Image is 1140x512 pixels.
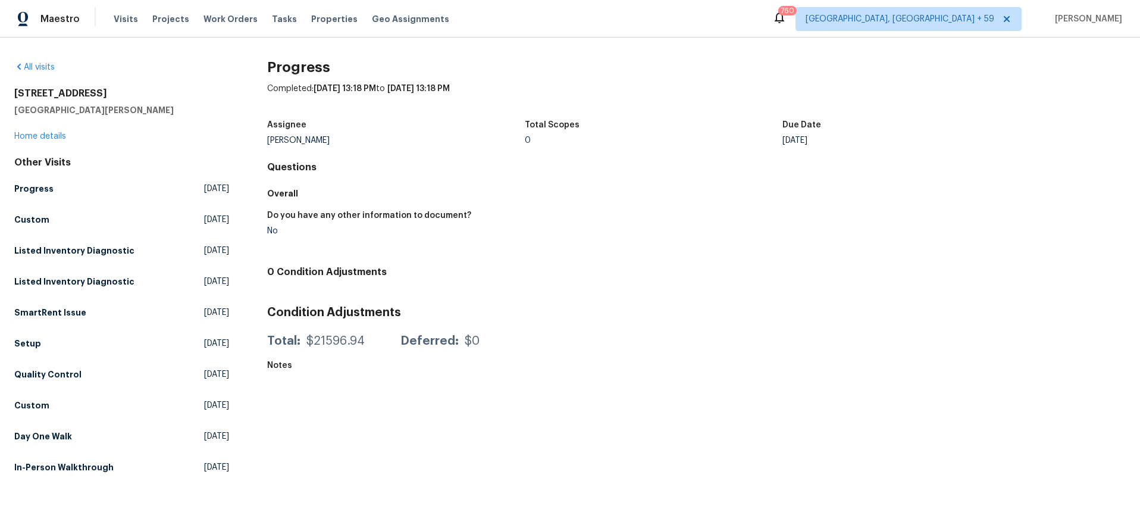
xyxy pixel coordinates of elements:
[14,214,49,226] h5: Custom
[203,13,258,25] span: Work Orders
[14,307,86,319] h5: SmartRent Issue
[14,104,229,116] h5: [GEOGRAPHIC_DATA][PERSON_NAME]
[14,399,49,411] h5: Custom
[14,271,229,292] a: Listed Inventory Diagnostic[DATE]
[114,13,138,25] span: Visits
[14,178,229,199] a: Progress[DATE]
[14,63,55,71] a: All visits
[14,132,66,141] a: Home details
[400,335,459,347] div: Deferred:
[14,461,114,473] h5: In-Person Walkthrough
[204,461,229,473] span: [DATE]
[267,361,292,370] h5: Notes
[267,335,300,347] div: Total:
[40,13,80,25] span: Maestro
[14,364,229,385] a: Quality Control[DATE]
[204,245,229,257] span: [DATE]
[14,338,41,349] h5: Setup
[267,307,1126,319] h3: Condition Adjustments
[782,136,1040,145] div: [DATE]
[204,399,229,411] span: [DATE]
[14,395,229,416] a: Custom[DATE]
[267,136,525,145] div: [PERSON_NAME]
[204,183,229,195] span: [DATE]
[1050,13,1122,25] span: [PERSON_NAME]
[372,13,449,25] span: Geo Assignments
[14,430,72,442] h5: Day One Walk
[306,335,365,347] div: $21596.94
[14,457,229,478] a: In-Person Walkthrough[DATE]
[14,157,229,168] div: Other Visits
[314,85,376,93] span: [DATE] 13:18 PM
[267,83,1126,114] div: Completed: to
[14,240,229,261] a: Listed Inventory Diagnostic[DATE]
[267,211,471,220] h5: Do you have any other information to document?
[204,307,229,319] span: [DATE]
[14,245,134,257] h5: Listed Inventory Diagnostic
[204,338,229,349] span: [DATE]
[525,136,782,145] div: 0
[267,266,1126,278] h4: 0 Condition Adjustments
[272,15,297,23] span: Tasks
[267,121,306,129] h5: Assignee
[204,276,229,288] span: [DATE]
[267,61,1126,73] h2: Progress
[204,369,229,380] span: [DATE]
[267,161,1126,173] h4: Questions
[14,276,134,288] h5: Listed Inventory Diagnostic
[387,85,450,93] span: [DATE] 13:18 PM
[465,335,480,347] div: $0
[152,13,189,25] span: Projects
[14,369,82,380] h5: Quality Control
[806,13,994,25] span: [GEOGRAPHIC_DATA], [GEOGRAPHIC_DATA] + 59
[267,227,687,235] div: No
[781,5,794,17] div: 760
[14,183,54,195] h5: Progress
[204,214,229,226] span: [DATE]
[311,13,358,25] span: Properties
[782,121,821,129] h5: Due Date
[14,88,229,99] h2: [STREET_ADDRESS]
[204,430,229,442] span: [DATE]
[14,333,229,354] a: Setup[DATE]
[14,426,229,447] a: Day One Walk[DATE]
[14,209,229,230] a: Custom[DATE]
[267,188,1126,199] h5: Overall
[14,302,229,323] a: SmartRent Issue[DATE]
[525,121,580,129] h5: Total Scopes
